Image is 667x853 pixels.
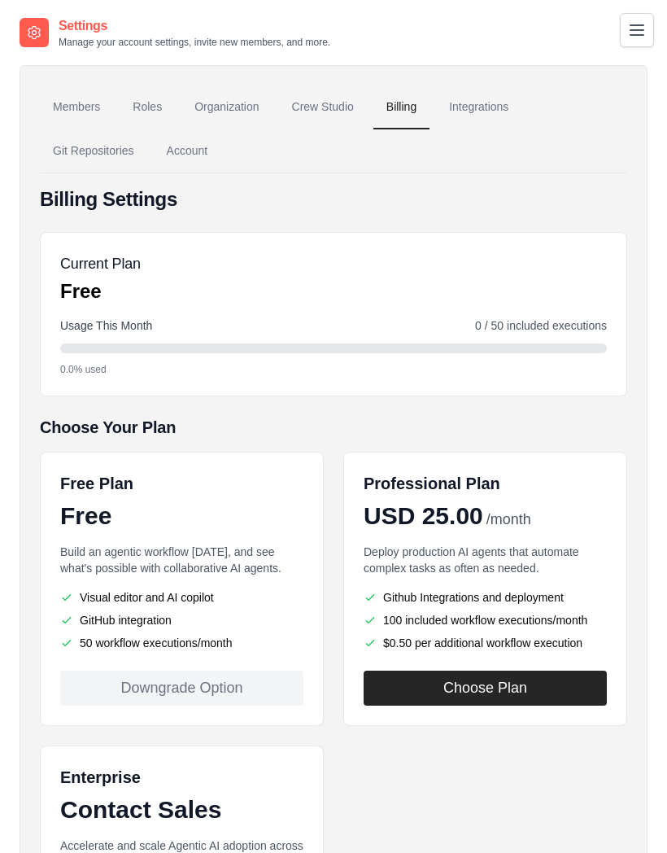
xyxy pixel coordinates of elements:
h2: Settings [59,16,330,36]
p: Deploy production AI agents that automate complex tasks as often as needed. [364,544,607,576]
h6: Enterprise [60,766,303,789]
a: Account [154,129,221,173]
a: Roles [120,85,175,129]
li: 50 workflow executions/month [60,635,303,651]
span: Usage This Month [60,317,152,334]
a: Members [40,85,113,129]
li: GitHub integration [60,612,303,628]
span: 0.0% used [60,363,107,376]
p: Build an agentic workflow [DATE], and see what's possible with collaborative AI agents. [60,544,303,576]
span: /month [486,509,531,531]
h6: Professional Plan [364,472,500,495]
button: Choose Plan [364,671,607,706]
span: USD 25.00 [364,501,483,531]
li: $0.50 per additional workflow execution [364,635,607,651]
span: 0 / 50 included executions [475,317,607,334]
a: Billing [373,85,429,129]
div: Downgrade Option [60,671,303,706]
p: Free [60,278,141,304]
h5: Current Plan [60,252,141,275]
button: Toggle navigation [620,13,654,47]
p: Manage your account settings, invite new members, and more. [59,36,330,49]
a: Git Repositories [40,129,147,173]
div: Free [60,501,303,531]
a: Organization [181,85,272,129]
a: Crew Studio [279,85,367,129]
li: Github Integrations and deployment [364,589,607,606]
h5: Choose Your Plan [40,416,627,439]
li: 100 included workflow executions/month [364,612,607,628]
h4: Billing Settings [40,186,627,212]
li: Visual editor and AI copilot [60,589,303,606]
h6: Free Plan [60,472,133,495]
div: Contact Sales [60,795,303,825]
a: Integrations [436,85,521,129]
